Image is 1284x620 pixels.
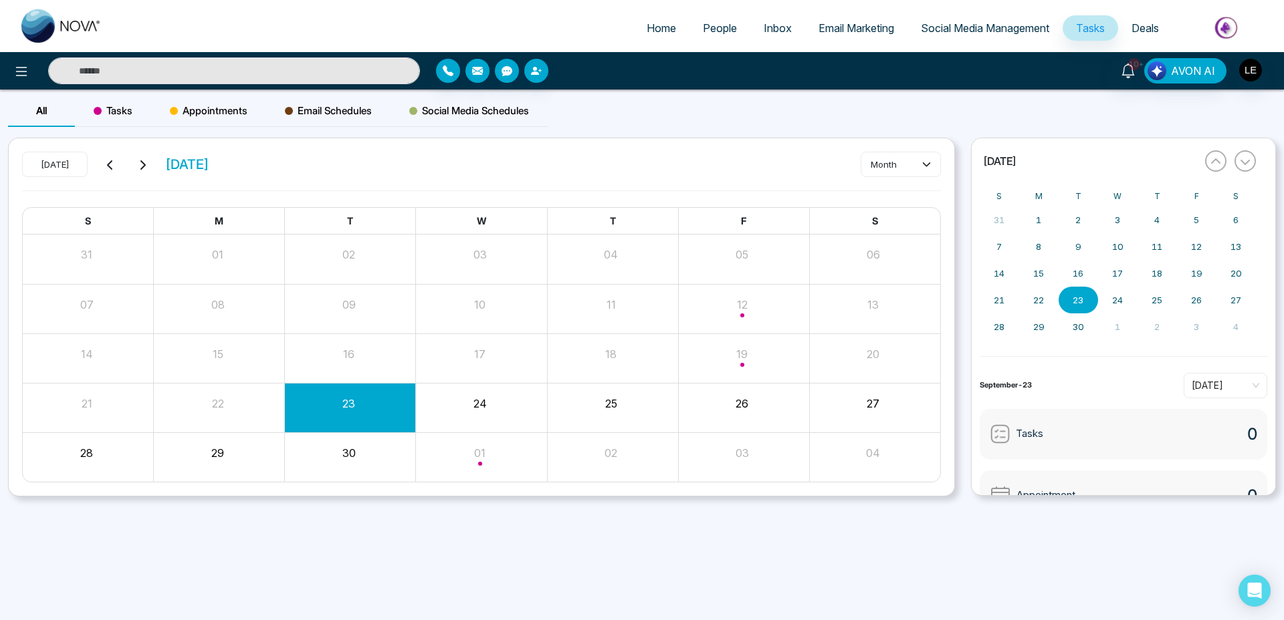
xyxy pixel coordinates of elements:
abbr: September 1, 2025 [1036,214,1041,225]
abbr: September 23, 2025 [1073,295,1083,305]
button: September 20, 2025 [1216,260,1256,287]
span: All [36,104,47,117]
img: User Avatar [1239,59,1262,82]
abbr: Saturday [1233,191,1239,201]
button: 27 [867,396,879,412]
abbr: September 2, 2025 [1075,214,1081,225]
button: September 11, 2025 [1138,233,1177,260]
abbr: September 14, 2025 [994,268,1004,279]
span: Deals [1132,21,1159,35]
abbr: September 9, 2025 [1075,241,1081,252]
button: month [861,152,941,177]
span: T [347,215,353,226]
button: 15 [213,346,223,362]
span: Social Media Management [921,21,1049,35]
a: Email Marketing [805,15,907,41]
img: Market-place.gif [1179,13,1276,43]
abbr: September 22, 2025 [1033,295,1044,305]
img: Appointment [990,485,1011,506]
strong: September-23 [980,380,1032,390]
button: October 4, 2025 [1216,313,1256,340]
button: September 14, 2025 [980,260,1019,287]
span: S [85,215,91,226]
abbr: Thursday [1154,191,1160,201]
button: October 1, 2025 [1098,313,1138,340]
button: 26 [736,396,748,412]
abbr: October 3, 2025 [1194,321,1199,332]
abbr: September 29, 2025 [1033,321,1045,332]
button: 07 [80,297,94,313]
span: Tasks [1016,426,1043,442]
button: 25 [605,396,617,412]
button: 04 [604,247,618,263]
img: Nova CRM Logo [21,9,102,43]
abbr: September 26, 2025 [1191,295,1202,305]
button: 05 [736,247,748,263]
a: Tasks [1063,15,1118,41]
abbr: Friday [1194,191,1199,201]
button: [DATE] [980,154,1197,168]
button: 29 [211,445,224,461]
button: September 13, 2025 [1216,233,1256,260]
span: AVON AI [1171,63,1215,79]
button: September 19, 2025 [1177,260,1216,287]
button: 11 [607,297,616,313]
abbr: September 25, 2025 [1152,295,1162,305]
abbr: September 7, 2025 [996,241,1002,252]
button: September 17, 2025 [1098,260,1138,287]
button: [DATE] [22,152,88,177]
a: Home [633,15,689,41]
abbr: September 18, 2025 [1152,268,1162,279]
abbr: September 13, 2025 [1230,241,1241,252]
span: Tasks [1076,21,1105,35]
button: September 25, 2025 [1138,287,1177,313]
button: September 29, 2025 [1019,313,1059,340]
button: September 24, 2025 [1098,287,1138,313]
button: 02 [605,445,617,461]
a: Social Media Management [907,15,1063,41]
span: Appointment [1016,488,1075,503]
button: 31 [81,247,92,263]
a: Deals [1118,15,1172,41]
abbr: August 31, 2025 [994,214,1004,225]
button: September 28, 2025 [980,313,1019,340]
button: 09 [342,297,356,313]
span: M [215,215,223,226]
abbr: September 17, 2025 [1112,268,1123,279]
button: 04 [866,445,880,461]
button: 02 [342,247,355,263]
button: 20 [867,346,879,362]
abbr: September 15, 2025 [1033,268,1044,279]
span: 0 [1247,422,1257,446]
button: September 6, 2025 [1216,206,1256,233]
abbr: September 19, 2025 [1191,268,1202,279]
button: 10 [474,297,486,313]
abbr: September 20, 2025 [1230,268,1242,279]
abbr: September 24, 2025 [1112,295,1123,305]
button: August 31, 2025 [980,206,1019,233]
button: September 5, 2025 [1177,206,1216,233]
button: 24 [473,396,487,412]
abbr: September 4, 2025 [1154,214,1160,225]
button: September 1, 2025 [1019,206,1059,233]
button: September 9, 2025 [1059,233,1098,260]
button: September 10, 2025 [1098,233,1138,260]
abbr: September 3, 2025 [1115,214,1120,225]
span: Home [647,21,676,35]
abbr: September 21, 2025 [994,295,1004,305]
abbr: October 2, 2025 [1154,321,1160,332]
span: T [610,215,616,226]
button: 17 [474,346,486,362]
abbr: September 6, 2025 [1233,214,1239,225]
button: October 2, 2025 [1138,313,1177,340]
button: 14 [81,346,93,362]
a: Inbox [750,15,805,41]
button: 28 [80,445,93,461]
a: People [689,15,750,41]
abbr: September 28, 2025 [994,321,1004,332]
button: 03 [473,247,487,263]
div: Month View [22,207,941,483]
abbr: September 30, 2025 [1073,321,1084,332]
a: 10+ [1112,58,1144,82]
span: 10+ [1128,58,1140,70]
